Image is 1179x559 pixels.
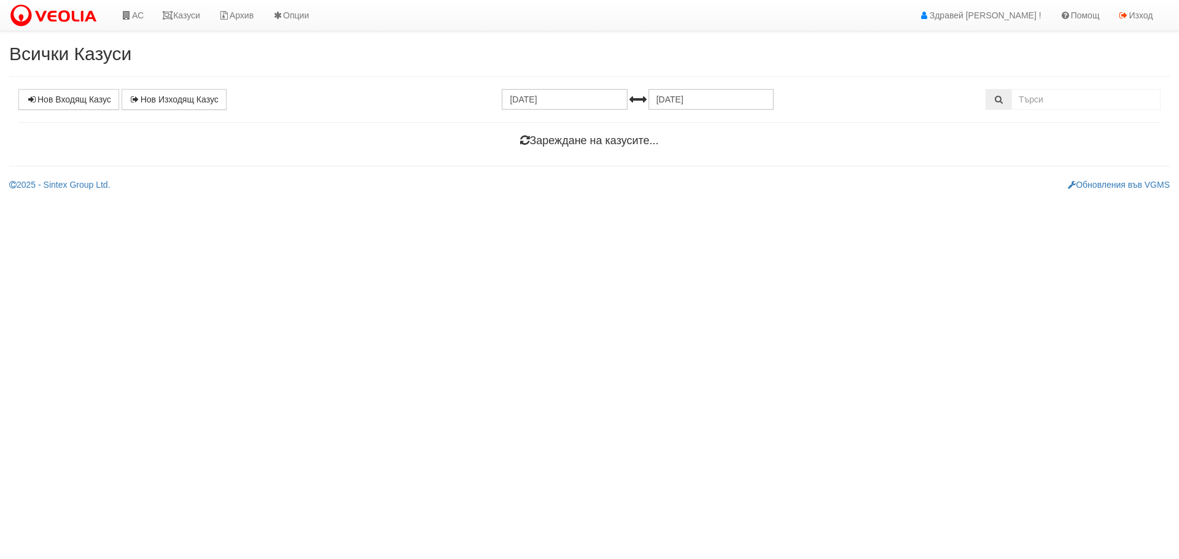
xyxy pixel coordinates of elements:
[9,180,111,190] a: 2025 - Sintex Group Ltd.
[122,89,227,110] a: Нов Изходящ Казус
[18,135,1161,147] h4: Зареждане на казусите...
[9,44,1170,64] h2: Всички Казуси
[1011,89,1161,110] input: Търсене по Идентификатор, Бл/Вх/Ап, Тип, Описание, Моб. Номер, Имейл, Файл, Коментар,
[9,3,103,29] img: VeoliaLogo.png
[18,89,119,110] a: Нов Входящ Казус
[1068,180,1170,190] a: Обновления във VGMS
